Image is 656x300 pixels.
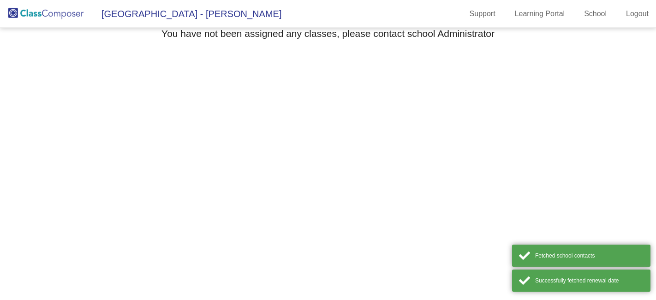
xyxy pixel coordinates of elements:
[535,252,644,260] div: Fetched school contacts
[161,28,495,39] h3: You have not been assigned any classes, please contact school Administrator
[577,6,614,21] a: School
[92,6,281,21] span: [GEOGRAPHIC_DATA] - [PERSON_NAME]
[619,6,656,21] a: Logout
[535,276,644,285] div: Successfully fetched renewal date
[507,6,573,21] a: Learning Portal
[462,6,503,21] a: Support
